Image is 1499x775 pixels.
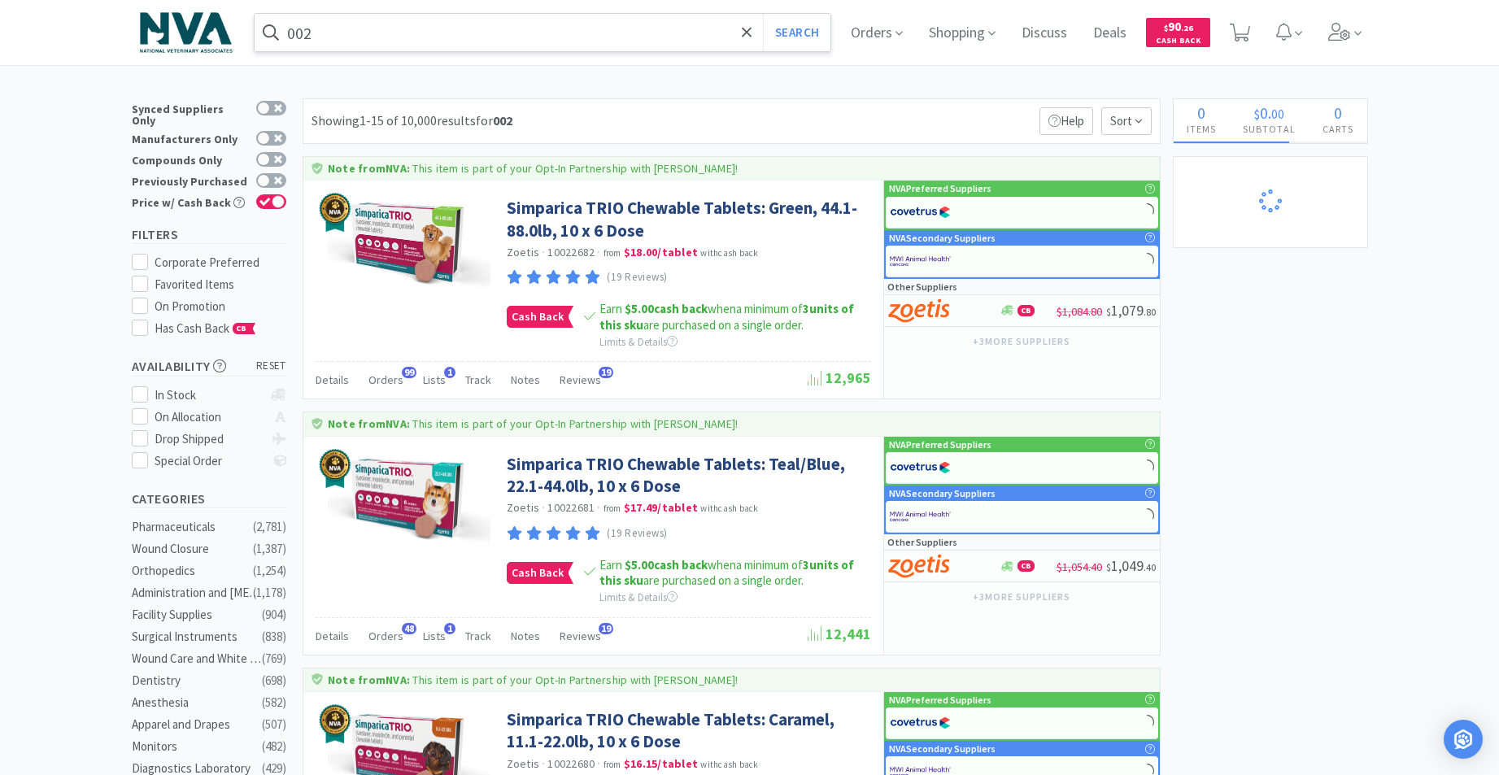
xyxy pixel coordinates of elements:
img: 9c78dd1ed3a74ee79f85ff8d97d1dd54_2.png [316,449,355,488]
span: 1,049 [1106,556,1156,575]
span: 19 [599,623,613,634]
span: $1,084.80 [1057,304,1102,319]
p: This item is part of your Opt-In Partnership with [PERSON_NAME]! [412,416,738,431]
div: Monitors [132,737,264,756]
p: NVA Secondary Suppliers [889,741,996,756]
span: Earn [599,557,708,573]
p: Other Suppliers [887,534,957,550]
span: Cash Back [508,563,568,583]
span: Sort [1101,107,1152,135]
div: ( 2,781 ) [253,517,286,537]
div: Previously Purchased [132,173,248,187]
span: 10022681 [547,500,595,515]
a: Simparica TRIO Chewable Tablets: Green, 44.1-88.0lb, 10 x 6 Dose [507,197,867,242]
span: with cash back [700,759,758,770]
h5: Filters [132,225,286,244]
strong: $16.15 / tablet [624,756,698,771]
strong: cash back [625,301,708,316]
p: NVA Secondary Suppliers [889,230,996,246]
span: CB [1018,306,1034,316]
strong: Note from NVA : [328,673,410,687]
img: 77fca1acd8b6420a9015268ca798ef17_1.png [890,455,951,480]
strong: $18.00 / tablet [624,245,698,259]
p: NVA Secondary Suppliers [889,485,996,501]
a: Simparica TRIO Chewable Tablets: Teal/Blue, 22.1-44.0lb, 10 x 6 Dose [507,453,867,498]
div: Favorited Items [155,275,286,294]
span: 0 [1260,102,1268,123]
div: ( 698 ) [262,671,286,690]
span: Limits & Details [599,335,678,349]
strong: 3 units of this sku [599,301,854,333]
span: $5.00 [625,301,654,316]
span: · [597,500,600,515]
span: $ [1164,23,1168,33]
span: CB [1018,561,1034,571]
div: Corporate Preferred [155,253,286,272]
span: 0 [1197,102,1205,123]
div: Showing 1-15 of 10,000 results [312,111,512,132]
span: $ [1254,106,1260,122]
img: fb1d7f61206841e8bb2a5f8b82ac4f43_605104.png [328,197,490,289]
img: 77fca1acd8b6420a9015268ca798ef17_1.png [890,200,951,224]
div: On Promotion [155,297,286,316]
span: with cash back [700,247,758,259]
div: Surgical Instruments [132,627,264,647]
div: Wound Care and White Goods [132,649,264,668]
div: ( 1,178 ) [253,583,286,603]
span: from [604,247,621,259]
span: $ [1106,306,1111,318]
span: from [604,503,621,514]
span: · [597,756,600,771]
h4: Items [1174,121,1230,137]
span: . 80 [1144,306,1156,318]
span: 12,965 [808,368,871,387]
span: 19 [599,367,613,378]
a: Deals [1087,26,1133,41]
span: Notes [511,629,540,643]
button: +3more suppliers [965,586,1078,608]
div: Synced Suppliers Only [132,101,248,126]
a: Discuss [1015,26,1074,41]
div: ( 582 ) [262,693,286,712]
span: 1,079 [1106,301,1156,320]
div: In Stock [155,385,263,405]
span: 0 [1334,102,1342,123]
div: ( 904 ) [262,605,286,625]
span: Details [316,372,349,387]
div: Open Intercom Messenger [1444,720,1483,759]
div: Special Order [155,451,263,471]
span: 12,441 [808,625,871,643]
span: Lists [423,629,446,643]
h5: Availability [132,357,286,376]
span: when a minimum of are purchased on a single order. [599,557,854,589]
span: Details [316,629,349,643]
span: 1 [444,623,455,634]
div: Apparel and Drapes [132,715,264,734]
p: This item is part of your Opt-In Partnership with [PERSON_NAME]! [412,161,738,176]
div: Compounds Only [132,152,248,166]
a: $90.26Cash Back [1146,11,1210,54]
button: Search [763,14,830,51]
span: Lists [423,372,446,387]
strong: Note from NVA : [328,161,410,176]
p: NVA Preferred Suppliers [889,437,991,452]
span: Notes [511,372,540,387]
div: Pharmaceuticals [132,517,264,537]
a: Simparica TRIO Chewable Tablets: Caramel, 11.1-22.0lb, 10 x 6 Dose [507,708,867,753]
span: CB [233,324,250,333]
div: ( 769 ) [262,649,286,668]
img: f6b2451649754179b5b4e0c70c3f7cb0_2.png [890,504,951,529]
img: 652355934e334e56b31e337750f03128_605111.png [328,453,490,545]
span: · [542,756,545,771]
img: 9c78dd1ed3a74ee79f85ff8d97d1dd54_2.png [316,704,355,743]
button: +3more suppliers [965,330,1078,353]
img: f6b2451649754179b5b4e0c70c3f7cb0_2.png [890,249,951,273]
span: $ [1106,561,1111,573]
span: . 26 [1181,23,1193,33]
div: On Allocation [155,407,263,427]
span: · [542,245,545,259]
strong: 3 units of this sku [599,557,854,589]
strong: $17.49 / tablet [624,500,698,515]
span: Cash Back [1156,37,1201,47]
span: Cash Back [508,307,568,327]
